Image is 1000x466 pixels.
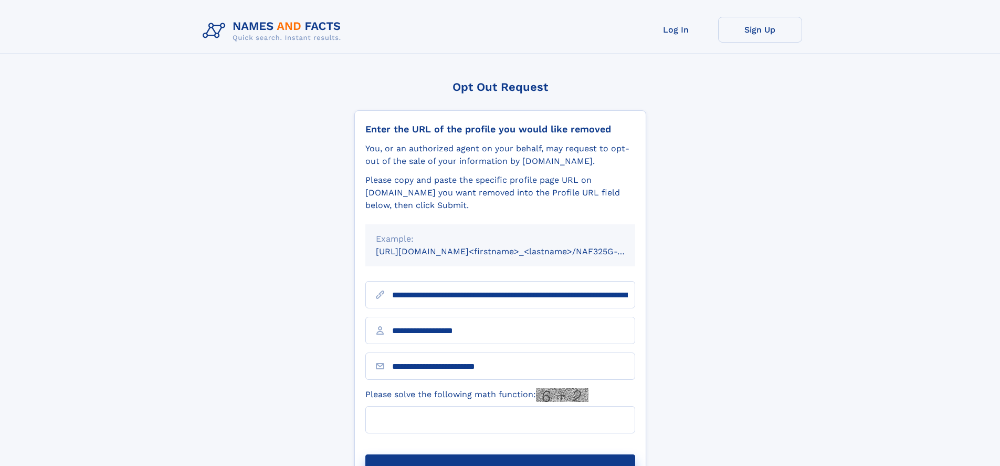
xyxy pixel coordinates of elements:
div: Enter the URL of the profile you would like removed [365,123,635,135]
div: Opt Out Request [354,80,646,94]
small: [URL][DOMAIN_NAME]<firstname>_<lastname>/NAF325G-xxxxxxxx [376,246,655,256]
div: Example: [376,233,625,245]
div: You, or an authorized agent on your behalf, may request to opt-out of the sale of your informatio... [365,142,635,168]
a: Sign Up [718,17,802,43]
label: Please solve the following math function: [365,388,588,402]
div: Please copy and paste the specific profile page URL on [DOMAIN_NAME] you want removed into the Pr... [365,174,635,212]
a: Log In [634,17,718,43]
img: Logo Names and Facts [198,17,350,45]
